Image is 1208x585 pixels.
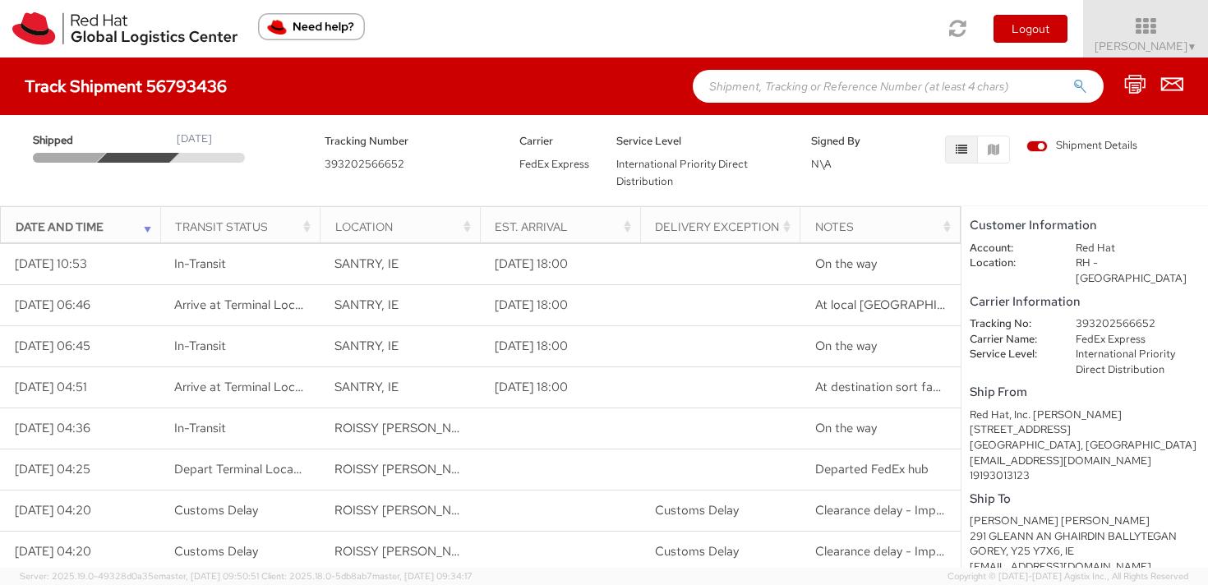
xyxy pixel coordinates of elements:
[616,136,786,147] h5: Service Level
[334,338,399,354] span: SANTRY, IE
[970,468,1200,484] div: 19193013123
[159,570,259,582] span: master, [DATE] 09:50:51
[174,461,315,477] span: Depart Terminal Location
[1026,138,1137,156] label: Shipment Details
[970,544,1200,560] div: GOREY, Y25 Y7X6, IE
[970,408,1200,423] div: Red Hat, Inc. [PERSON_NAME]
[1026,138,1137,154] span: Shipment Details
[970,514,1200,529] div: [PERSON_NAME] [PERSON_NAME]
[815,420,877,436] span: On the way
[372,570,473,582] span: master, [DATE] 09:34:17
[815,461,929,477] span: Departed FedEx hub
[334,420,569,436] span: ROISSY CHARLES DE GAULLE CEDEX, 95, FR
[334,543,569,560] span: ROISSY CHARLES DE GAULLE CEDEX, 95, FR
[16,219,155,235] div: Date and Time
[334,502,569,518] span: ROISSY CHARLES DE GAULLE CEDEX, 95, FR
[33,133,104,149] span: Shipped
[655,502,739,518] span: Customs Delay
[970,438,1200,454] div: [GEOGRAPHIC_DATA], [GEOGRAPHIC_DATA]
[947,570,1188,583] span: Copyright © [DATE]-[DATE] Agistix Inc., All Rights Reserved
[325,157,404,171] span: 393202566652
[174,256,226,272] span: In-Transit
[480,244,640,285] td: [DATE] 18:00
[970,560,1200,575] div: [EMAIL_ADDRESS][DOMAIN_NAME]
[994,15,1067,43] button: Logout
[655,219,795,235] div: Delivery Exception
[480,326,640,367] td: [DATE] 18:00
[174,338,226,354] span: In-Transit
[25,77,227,95] h4: Track Shipment 56793436
[970,529,1200,545] div: 291 GLEANN AN GHAIRDIN BALLYTEGAN
[1187,40,1197,53] span: ▼
[957,332,1063,348] dt: Carrier Name:
[655,543,739,560] span: Customs Delay
[174,379,323,395] span: Arrive at Terminal Location
[174,420,226,436] span: In-Transit
[815,379,957,395] span: At destination sort facility
[334,461,569,477] span: ROISSY CHARLES DE GAULLE CEDEX, 95, FR
[811,136,883,147] h5: Signed By
[957,316,1063,332] dt: Tracking No:
[957,256,1063,271] dt: Location:
[480,285,640,326] td: [DATE] 18:00
[174,297,323,313] span: Arrive at Terminal Location
[177,131,212,147] div: [DATE]
[815,297,1025,313] span: At local FedEx facility
[495,219,634,235] div: Est. Arrival
[519,136,592,147] h5: Carrier
[261,570,473,582] span: Client: 2025.18.0-5db8ab7
[970,454,1200,469] div: [EMAIL_ADDRESS][DOMAIN_NAME]
[815,338,877,354] span: On the way
[325,136,495,147] h5: Tracking Number
[970,492,1200,506] h5: Ship To
[480,367,640,408] td: [DATE] 18:00
[334,379,399,395] span: SANTRY, IE
[957,347,1063,362] dt: Service Level:
[970,295,1200,309] h5: Carrier Information
[174,502,258,518] span: Customs Delay
[335,219,475,235] div: Location
[334,297,399,313] span: SANTRY, IE
[334,256,399,272] span: SANTRY, IE
[175,219,315,235] div: Transit Status
[957,241,1063,256] dt: Account:
[970,219,1200,233] h5: Customer Information
[12,12,237,45] img: rh-logistics-00dfa346123c4ec078e1.svg
[815,256,877,272] span: On the way
[693,70,1104,103] input: Shipment, Tracking or Reference Number (at least 4 chars)
[174,543,258,560] span: Customs Delay
[811,157,832,171] span: N\A
[815,219,955,235] div: Notes
[519,157,589,171] span: FedEx Express
[616,157,748,188] span: International Priority Direct Distribution
[970,422,1200,438] div: [STREET_ADDRESS]
[258,13,365,40] button: Need help?
[20,570,259,582] span: Server: 2025.19.0-49328d0a35e
[970,385,1200,399] h5: Ship From
[1095,39,1197,53] span: [PERSON_NAME]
